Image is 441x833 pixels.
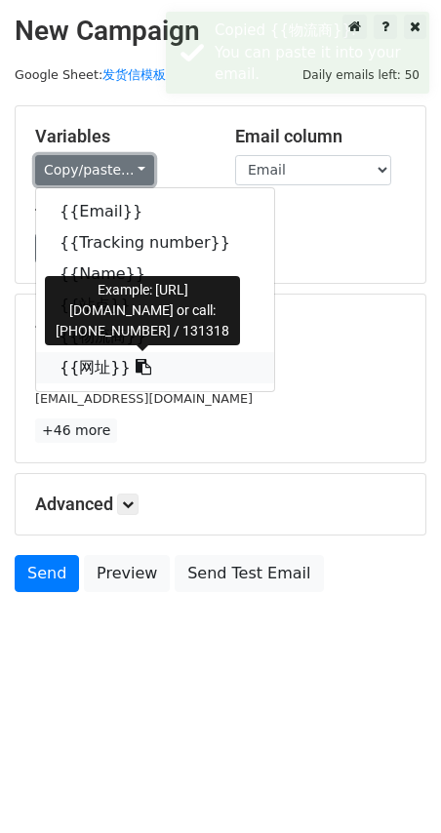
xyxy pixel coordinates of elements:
a: Send [15,555,79,592]
h5: Email column [235,126,406,147]
a: {{物流商}} [36,321,274,352]
small: [EMAIL_ADDRESS][DOMAIN_NAME] [35,391,253,406]
h2: New Campaign [15,15,426,48]
h5: Advanced [35,494,406,515]
div: Copied {{物流商}}. You can paste it into your email. [215,20,421,86]
a: 发货信模板 [102,67,166,82]
a: {{站点}} [36,290,274,321]
div: 聊天小组件 [343,739,441,833]
a: {{Email}} [36,196,274,227]
small: Google Sheet: [15,67,166,82]
a: Send Test Email [175,555,323,592]
div: Example: [URL][DOMAIN_NAME] or call:[PHONE_NUMBER] / 131318 [45,276,240,345]
a: {{网址}} [36,352,274,383]
a: {{Name}} [36,258,274,290]
a: +46 more [35,418,117,443]
iframe: Chat Widget [343,739,441,833]
h5: Variables [35,126,206,147]
a: Copy/paste... [35,155,154,185]
a: {{Tracking number}} [36,227,274,258]
a: Preview [84,555,170,592]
